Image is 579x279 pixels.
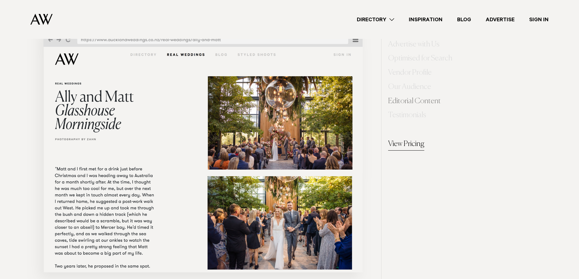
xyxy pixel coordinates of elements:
a: Sign In [522,15,556,24]
a: Advertise with Us [388,39,439,51]
a: Optimised for Search [388,53,452,65]
a: Blog [450,15,478,24]
img: Auckland Weddings Logo [30,14,53,25]
a: View Pricing [388,139,424,151]
a: Our Audience [388,81,431,93]
a: Directory [350,15,402,24]
a: Testimonials [388,110,426,122]
a: Inspiration [402,15,450,24]
a: Editorial Content [388,96,441,107]
a: Vendor Profile [388,67,432,79]
a: Advertise [478,15,522,24]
